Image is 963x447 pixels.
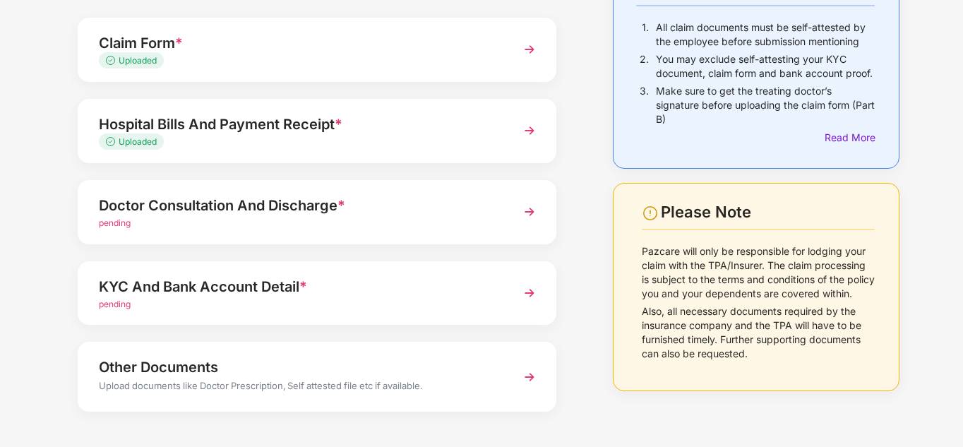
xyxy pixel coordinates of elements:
[642,205,659,222] img: svg+xml;base64,PHN2ZyBpZD0iV2FybmluZ18tXzI0eDI0IiBkYXRhLW5hbWU9Ildhcm5pbmcgLSAyNHgyNCIgeG1sbnM9Im...
[661,203,875,222] div: Please Note
[642,304,875,361] p: Also, all necessary documents required by the insurance company and the TPA will have to be furni...
[99,32,498,54] div: Claim Form
[99,299,131,309] span: pending
[642,20,649,49] p: 1.
[656,84,875,126] p: Make sure to get the treating doctor’s signature before uploading the claim form (Part B)
[99,217,131,228] span: pending
[825,130,875,145] div: Read More
[99,113,498,136] div: Hospital Bills And Payment Receipt
[119,136,157,147] span: Uploaded
[106,56,119,65] img: svg+xml;base64,PHN2ZyB4bWxucz0iaHR0cDovL3d3dy53My5vcmcvMjAwMC9zdmciIHdpZHRoPSIxMy4zMzMiIGhlaWdodD...
[642,244,875,301] p: Pazcare will only be responsible for lodging your claim with the TPA/Insurer. The claim processin...
[517,37,542,62] img: svg+xml;base64,PHN2ZyBpZD0iTmV4dCIgeG1sbnM9Imh0dHA6Ly93d3cudzMub3JnLzIwMDAvc3ZnIiB3aWR0aD0iMzYiIG...
[99,356,498,379] div: Other Documents
[517,364,542,390] img: svg+xml;base64,PHN2ZyBpZD0iTmV4dCIgeG1sbnM9Imh0dHA6Ly93d3cudzMub3JnLzIwMDAvc3ZnIiB3aWR0aD0iMzYiIG...
[656,52,875,81] p: You may exclude self-attesting your KYC document, claim form and bank account proof.
[99,194,498,217] div: Doctor Consultation And Discharge
[640,84,649,126] p: 3.
[517,118,542,143] img: svg+xml;base64,PHN2ZyBpZD0iTmV4dCIgeG1sbnM9Imh0dHA6Ly93d3cudzMub3JnLzIwMDAvc3ZnIiB3aWR0aD0iMzYiIG...
[99,275,498,298] div: KYC And Bank Account Detail
[119,55,157,66] span: Uploaded
[99,379,498,397] div: Upload documents like Doctor Prescription, Self attested file etc if available.
[106,137,119,146] img: svg+xml;base64,PHN2ZyB4bWxucz0iaHR0cDovL3d3dy53My5vcmcvMjAwMC9zdmciIHdpZHRoPSIxMy4zMzMiIGhlaWdodD...
[517,280,542,306] img: svg+xml;base64,PHN2ZyBpZD0iTmV4dCIgeG1sbnM9Imh0dHA6Ly93d3cudzMub3JnLzIwMDAvc3ZnIiB3aWR0aD0iMzYiIG...
[656,20,875,49] p: All claim documents must be self-attested by the employee before submission mentioning
[517,199,542,225] img: svg+xml;base64,PHN2ZyBpZD0iTmV4dCIgeG1sbnM9Imh0dHA6Ly93d3cudzMub3JnLzIwMDAvc3ZnIiB3aWR0aD0iMzYiIG...
[640,52,649,81] p: 2.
